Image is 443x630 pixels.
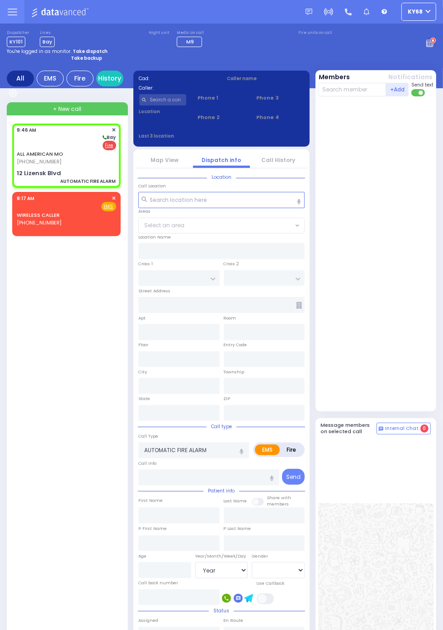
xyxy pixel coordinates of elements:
[207,174,236,181] span: Location
[321,422,377,434] h5: Message members on selected call
[40,30,55,36] label: Lines
[138,342,148,348] label: Floor
[256,94,304,102] span: Phone 3
[138,183,166,189] label: Call Location
[17,211,60,219] a: WIRELESS CALLER
[112,195,116,202] span: ✕
[151,156,179,164] a: Map View
[138,261,153,267] label: Cross 1
[255,444,280,455] label: EMS
[53,105,81,113] span: + New call
[138,396,150,402] label: State
[71,55,102,62] strong: Take backup
[227,75,304,82] label: Caller name
[224,396,231,402] label: ZIP
[252,553,268,559] label: Gender
[379,427,383,431] img: comment-alt.png
[408,8,423,16] span: ky68
[139,108,187,115] label: Location
[138,208,151,215] label: Areas
[318,83,386,96] input: Search member
[411,88,426,97] label: Turn off text
[138,460,156,467] label: Call Info
[139,133,222,139] label: Last 3 location
[149,30,169,36] label: Night unit
[224,342,247,348] label: Entry Code
[7,71,34,86] div: All
[224,617,244,624] label: En Route
[203,487,239,494] span: Patient info
[198,94,245,102] span: Phone 1
[102,134,116,141] span: Bay
[40,37,55,47] span: Bay
[420,425,429,433] span: 0
[377,423,431,434] button: Internal Chat 0
[144,221,184,229] span: Select an area
[257,580,285,587] label: Use Callback
[73,48,108,55] strong: Take dispatch
[7,48,71,55] span: You're logged in as monitor.
[224,261,240,267] label: Cross 2
[7,30,29,36] label: Dispatcher
[202,156,241,164] a: Dispatch info
[207,423,236,430] span: Call type
[61,178,116,185] div: AUTOMATIC FIRE ALARM
[138,553,146,559] label: Age
[96,71,123,86] a: History
[138,369,147,375] label: City
[138,433,158,439] label: Call Type
[297,302,302,309] span: Other building occupants
[138,525,167,532] label: P First Name
[138,234,171,240] label: Location Name
[139,94,187,105] input: Search a contact
[31,6,91,18] img: Logo
[224,369,245,375] label: Township
[209,607,234,614] span: Status
[319,72,350,82] button: Members
[224,498,247,504] label: Last Name
[177,30,205,36] label: Medic on call
[267,501,289,507] span: members
[385,425,419,432] span: Internal Chat
[7,37,25,47] span: KY101
[138,315,146,321] label: Apt
[17,150,63,157] a: ALL AMERICAN MO
[138,192,305,208] input: Search location here
[139,85,216,91] label: Caller:
[17,195,34,202] span: 9:17 AM
[388,72,433,82] button: Notifications
[138,580,178,586] label: Call back number
[298,30,332,36] label: Fire units on call
[186,38,194,45] span: M9
[282,469,305,485] button: Send
[17,219,61,226] span: [PHONE_NUMBER]
[306,9,312,15] img: message.svg
[411,81,434,88] span: Send text
[224,315,236,321] label: Room
[195,553,248,559] div: Year/Month/Week/Day
[138,497,163,504] label: First Name
[224,525,251,532] label: P Last Name
[279,444,303,455] label: Fire
[401,3,436,21] button: ky68
[66,71,94,86] div: Fire
[138,617,158,624] label: Assigned
[112,126,116,134] span: ✕
[17,158,61,165] span: [PHONE_NUMBER]
[105,142,113,149] u: Fire
[386,83,409,96] button: +Add
[256,114,304,121] span: Phone 4
[138,288,170,294] label: Street Address
[17,169,61,178] div: 12 Lizensk Blvd
[198,114,245,121] span: Phone 2
[17,127,36,134] span: 9:46 AM
[104,203,113,210] u: EMS
[267,495,292,501] small: Share with
[139,75,216,82] label: Cad:
[37,71,64,86] div: EMS
[262,156,296,164] a: Call History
